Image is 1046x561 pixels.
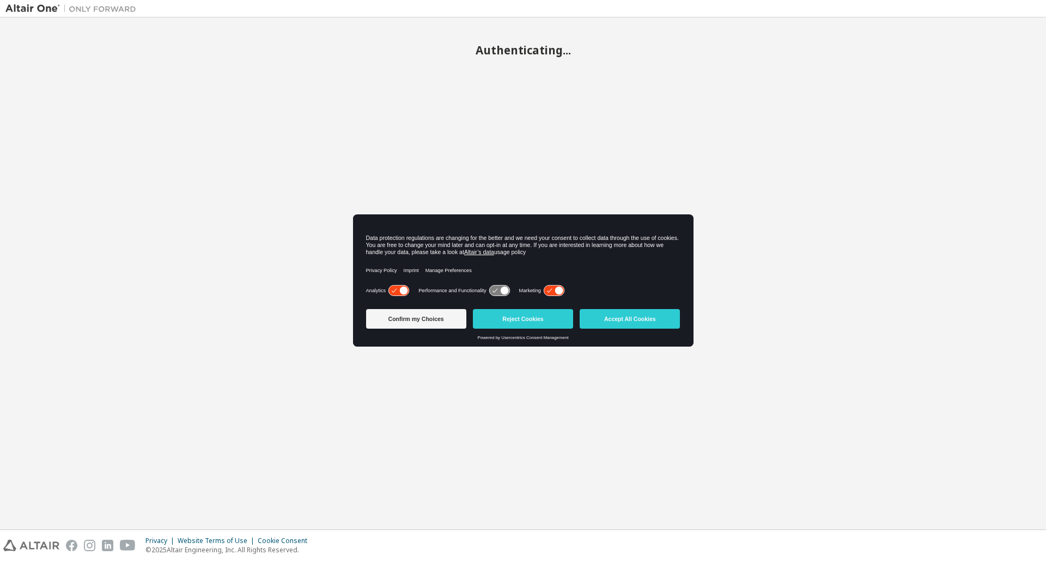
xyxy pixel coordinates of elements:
[3,540,59,551] img: altair_logo.svg
[178,537,258,545] div: Website Terms of Use
[145,537,178,545] div: Privacy
[84,540,95,551] img: instagram.svg
[66,540,77,551] img: facebook.svg
[145,545,314,554] p: © 2025 Altair Engineering, Inc. All Rights Reserved.
[258,537,314,545] div: Cookie Consent
[120,540,136,551] img: youtube.svg
[5,43,1041,57] h2: Authenticating...
[5,3,142,14] img: Altair One
[102,540,113,551] img: linkedin.svg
